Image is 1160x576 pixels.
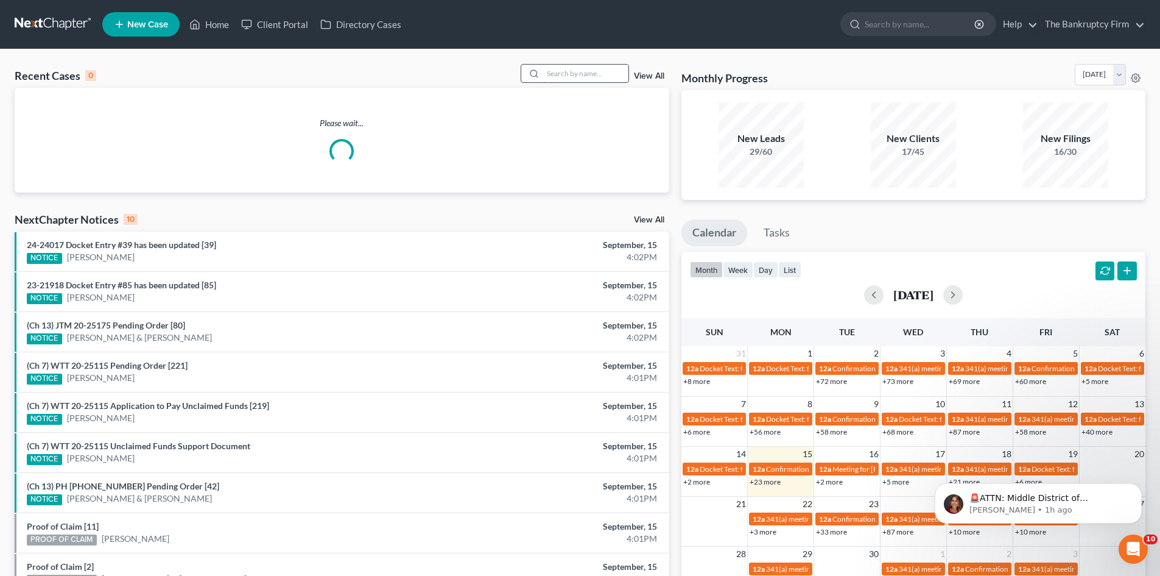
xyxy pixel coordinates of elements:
a: (Ch 7) WTT 20-25115 Pending Order [221] [27,360,188,371]
span: 6 [1138,346,1145,361]
h2: [DATE] [893,288,933,301]
span: 3 [939,346,946,361]
span: Docket Text: for [PERSON_NAME] [700,364,809,373]
a: Proof of Claim [11] [27,521,99,532]
span: 12a [952,364,964,373]
span: 1 [939,547,946,561]
span: 12a [952,414,964,424]
span: 1 [806,346,814,361]
div: 4:01PM [455,452,657,464]
div: 4:01PM [455,372,657,384]
a: +60 more [1015,377,1046,386]
input: Search by name... [543,65,628,82]
div: September, 15 [455,400,657,412]
a: +8 more [683,377,710,386]
span: 12a [885,464,898,474]
a: +33 more [816,527,847,536]
a: +56 more [750,427,781,436]
a: [PERSON_NAME] & [PERSON_NAME] [67,492,212,505]
a: Calendar [681,219,747,246]
div: September, 15 [455,440,657,452]
input: Search by name... [865,13,976,35]
a: [PERSON_NAME] & [PERSON_NAME] [67,332,212,344]
span: Confirmation hearing for [PERSON_NAME] [832,514,971,524]
a: View All [634,72,664,80]
div: September, 15 [455,360,657,372]
span: 341(a) meeting for [PERSON_NAME] [899,514,1016,524]
span: Confirmation hearing for [PERSON_NAME] [965,564,1103,574]
div: September, 15 [455,239,657,251]
span: 12a [753,364,765,373]
span: Mon [770,327,792,337]
div: September, 15 [455,480,657,492]
a: [PERSON_NAME] [67,372,135,384]
div: 4:02PM [455,251,657,263]
a: +69 more [949,377,980,386]
div: NOTICE [27,414,62,425]
iframe: Intercom notifications message [916,458,1160,543]
button: week [723,261,753,278]
div: NOTICE [27,374,62,385]
div: 4:01PM [455,533,657,545]
span: 341(a) meeting for [PERSON_NAME] [899,464,1016,474]
span: Docket Text: for [PERSON_NAME] [766,414,875,424]
div: 4:02PM [455,291,657,304]
span: Confirmation Hearing for [PERSON_NAME] [766,464,905,474]
span: 8 [806,397,814,411]
span: 12a [686,364,698,373]
span: Fri [1039,327,1052,337]
span: Wed [903,327,923,337]
span: 12a [819,464,831,474]
button: day [753,261,778,278]
span: 30 [868,547,880,561]
span: 341(a) meeting for [PERSON_NAME] [899,364,1016,373]
span: Sat [1105,327,1120,337]
a: Client Portal [235,13,314,35]
div: September, 15 [455,561,657,573]
a: (Ch 13) JTM 20-25175 Pending Order [80] [27,320,185,330]
span: 3 [1072,547,1079,561]
div: NextChapter Notices [15,212,138,227]
span: 341(a) meeting for [PERSON_NAME] [1032,414,1149,424]
span: 16 [868,447,880,461]
a: [PERSON_NAME] [67,291,135,304]
span: 18 [1000,447,1013,461]
span: 19 [1067,447,1079,461]
span: 341(a) meeting for [PERSON_NAME] [766,564,884,574]
span: 21 [735,497,747,511]
div: PROOF OF CLAIM [27,535,97,546]
span: Thu [971,327,988,337]
a: Tasks [753,219,801,246]
span: Confirmation hearing for [PERSON_NAME] [832,364,971,373]
span: 341(a) meeting for [PERSON_NAME] [965,414,1083,424]
span: 28 [735,547,747,561]
span: 22 [801,497,814,511]
span: Tue [839,327,855,337]
a: Proof of Claim [2] [27,561,94,572]
span: 12a [1018,364,1030,373]
div: 4:01PM [455,492,657,505]
span: Docket Text: for [PERSON_NAME] & [PERSON_NAME] [766,364,940,373]
a: [PERSON_NAME] [67,251,135,263]
span: 12a [819,414,831,424]
a: +87 more [949,427,980,436]
span: 12a [1084,364,1097,373]
a: 24-24017 Docket Entry #39 has been updated [39] [27,240,216,250]
div: 16/30 [1023,146,1108,158]
div: 4:01PM [455,412,657,424]
a: [PERSON_NAME] [102,533,169,545]
span: Meeting for [PERSON_NAME] [832,464,928,474]
span: 14 [735,447,747,461]
a: +23 more [750,477,781,486]
span: 341(a) meeting for [PERSON_NAME] [1032,564,1149,574]
a: Help [997,13,1038,35]
span: 12a [885,414,898,424]
div: NOTICE [27,454,62,465]
span: 12a [819,364,831,373]
a: +2 more [816,477,843,486]
span: 4 [1005,346,1013,361]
